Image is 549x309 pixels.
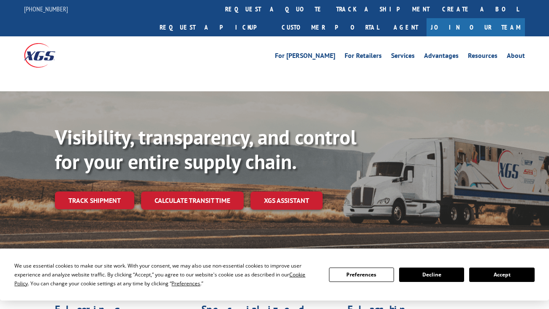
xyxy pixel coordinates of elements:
[391,52,415,62] a: Services
[275,18,385,36] a: Customer Portal
[250,191,323,210] a: XGS ASSISTANT
[424,52,459,62] a: Advantages
[469,268,534,282] button: Accept
[399,268,464,282] button: Decline
[153,18,275,36] a: Request a pickup
[55,124,356,175] b: Visibility, transparency, and control for your entire supply chain.
[141,191,244,210] a: Calculate transit time
[427,18,525,36] a: Join Our Team
[171,280,200,287] span: Preferences
[507,52,525,62] a: About
[345,52,382,62] a: For Retailers
[385,18,427,36] a: Agent
[329,268,394,282] button: Preferences
[468,52,497,62] a: Resources
[24,5,68,13] a: [PHONE_NUMBER]
[14,261,318,288] div: We use essential cookies to make our site work. With your consent, we may also use non-essential ...
[275,52,335,62] a: For [PERSON_NAME]
[55,191,134,209] a: Track shipment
